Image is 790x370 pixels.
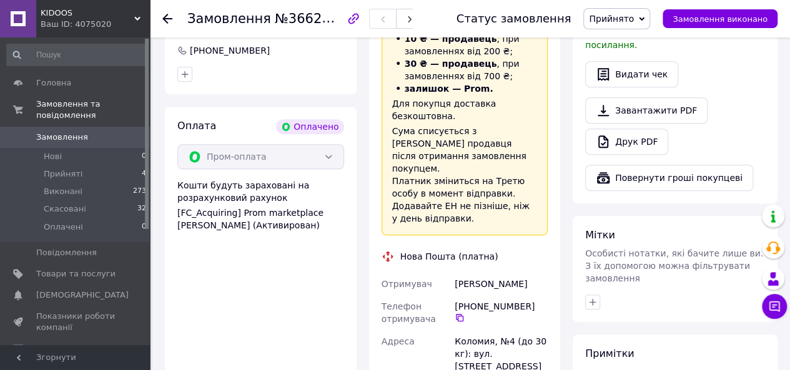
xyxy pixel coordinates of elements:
span: Оплата [177,120,216,132]
span: Замовлення [36,132,88,143]
span: Оплачені [44,222,83,233]
span: Повідомлення [36,247,97,258]
span: [DEMOGRAPHIC_DATA] [36,290,129,301]
button: Чат з покупцем [762,294,787,319]
li: , при замовленнях від 200 ₴; [392,32,538,57]
span: Отримувач [382,279,432,289]
button: Повернути гроші покупцеві [585,165,753,191]
div: Оплачено [276,119,343,134]
span: Виконані [44,186,82,197]
div: Кошти будуть зараховані на розрахунковий рахунок [177,179,344,231]
span: Відгуки [36,344,69,355]
div: Повернутися назад [162,12,172,25]
span: Головна [36,77,71,89]
div: [PHONE_NUMBER] [189,44,271,57]
span: Показники роботи компанії [36,311,116,333]
span: 4 [142,168,146,180]
div: [PHONE_NUMBER] [455,300,548,323]
div: [FC_Acquiring] Prom marketplace [PERSON_NAME] (Активирован) [177,207,344,231]
span: Нові [44,151,62,162]
li: , при замовленнях від 700 ₴; [392,57,538,82]
div: Ваш ID: 4075020 [41,19,150,30]
span: 32 [137,203,146,215]
span: Скасовані [44,203,86,215]
span: 0 [142,151,146,162]
div: [PERSON_NAME] [452,273,550,295]
span: Прийняті [44,168,82,180]
span: 273 [133,186,146,197]
span: Телефон отримувача [382,301,436,324]
span: Прийнято [589,14,634,24]
span: Товари та послуги [36,268,116,280]
div: Сума списується з [PERSON_NAME] продавця після отримання замовлення покупцем. Платник зміниться н... [392,125,538,225]
span: Замовлення та повідомлення [36,99,150,121]
span: KIDOOS [41,7,134,19]
a: Завантажити PDF [585,97,708,124]
button: Замовлення виконано [663,9,778,28]
span: 30 ₴ — продавець [405,59,497,69]
span: №366223599 [275,11,363,26]
span: Примітки [585,348,634,359]
div: Нова Пошта (платна) [397,250,501,263]
span: У вас є 29 днів, щоб відправити запит на відгук покупцеві, скопіювавши посилання. [585,15,761,50]
span: Особисті нотатки, які бачите лише ви. З їх допомогою можна фільтрувати замовлення [585,248,763,283]
span: Мітки [585,229,615,241]
span: 0 [142,222,146,233]
div: Статус замовлення [457,12,571,25]
span: Замовлення [187,11,271,26]
a: Друк PDF [585,129,668,155]
div: Для покупця доставка безкоштовна. [392,97,538,122]
input: Пошук [6,44,147,66]
span: Адреса [382,336,415,346]
span: залишок — Prom. [405,84,493,94]
span: 10 ₴ — продавець [405,34,497,44]
span: Замовлення виконано [673,14,768,24]
button: Видати чек [585,61,678,87]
